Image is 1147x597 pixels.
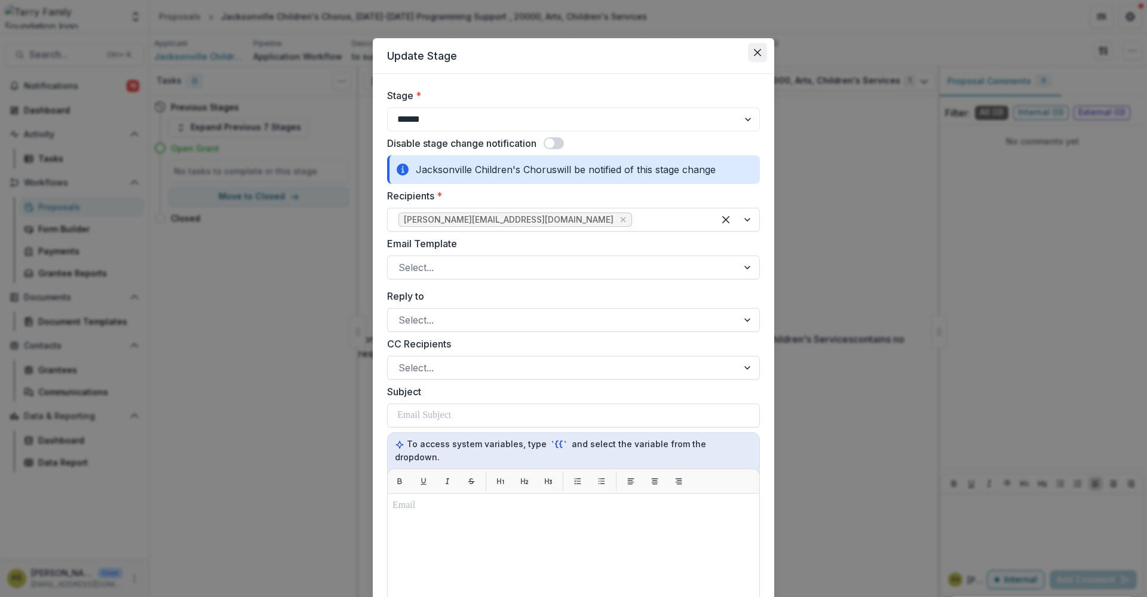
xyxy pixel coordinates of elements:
[387,136,536,150] label: Disable stage change notification
[748,43,767,62] button: Close
[669,472,688,491] button: Align right
[387,384,753,399] label: Subject
[387,88,753,103] label: Stage
[414,472,433,491] button: Underline
[387,189,753,203] label: Recipients
[387,337,753,351] label: CC Recipients
[387,155,760,184] div: Jacksonville Children's Chorus will be notified of this stage change
[438,472,457,491] button: Italic
[617,214,629,226] div: Remove katherine@jaxchildrenschorus.org
[462,472,481,491] button: Strikethrough
[539,472,558,491] button: H3
[387,289,753,303] label: Reply to
[549,438,569,451] code: `{{`
[404,215,614,225] span: [PERSON_NAME][EMAIL_ADDRESS][DOMAIN_NAME]
[515,472,534,491] button: H2
[390,472,409,491] button: Bold
[387,236,753,251] label: Email Template
[716,210,735,229] div: Clear selected options
[645,472,664,491] button: Align center
[592,472,611,491] button: List
[395,438,752,463] p: To access system variables, type and select the variable from the dropdown.
[491,472,510,491] button: H1
[621,472,640,491] button: Align left
[373,38,774,74] header: Update Stage
[568,472,587,491] button: List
